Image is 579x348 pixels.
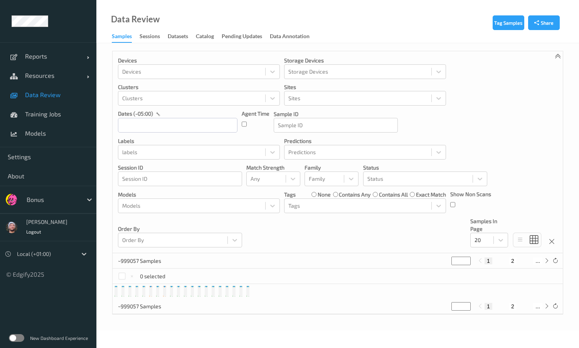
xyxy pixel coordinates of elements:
[270,32,310,42] div: Data Annotation
[363,164,487,171] p: Status
[274,110,398,118] p: Sample ID
[450,190,491,198] p: Show Non Scans
[140,32,160,42] div: Sessions
[111,15,160,23] div: Data Review
[339,191,370,198] label: contains any
[318,191,331,198] label: none
[140,272,165,280] p: 0 selected
[112,32,132,43] div: Samples
[470,217,508,233] p: Samples In Page
[509,257,517,264] button: 2
[305,164,359,171] p: Family
[118,225,242,233] p: Order By
[222,31,270,42] a: Pending Updates
[284,191,296,198] p: Tags
[242,110,269,118] p: Agent Time
[168,32,188,42] div: Datasets
[112,31,140,43] a: Samples
[284,137,446,145] p: Predictions
[118,257,176,265] p: ~999057 Samples
[140,31,168,42] a: Sessions
[118,164,242,171] p: Session ID
[118,83,280,91] p: Clusters
[196,31,222,42] a: Catalog
[485,257,492,264] button: 1
[416,191,446,198] label: exact match
[196,32,214,42] div: Catalog
[222,32,262,42] div: Pending Updates
[528,15,560,30] button: Share
[533,303,542,310] button: ...
[118,191,280,198] p: Models
[118,303,176,310] p: ~999057 Samples
[493,15,524,30] button: Tag Samples
[509,303,517,310] button: 2
[485,303,492,310] button: 1
[246,164,300,171] p: Match Strength
[118,57,280,64] p: Devices
[284,83,446,91] p: Sites
[379,191,408,198] label: contains all
[168,31,196,42] a: Datasets
[270,31,317,42] a: Data Annotation
[284,57,446,64] p: Storage Devices
[533,257,542,264] button: ...
[118,137,280,145] p: labels
[118,110,153,118] p: dates (-05:00)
